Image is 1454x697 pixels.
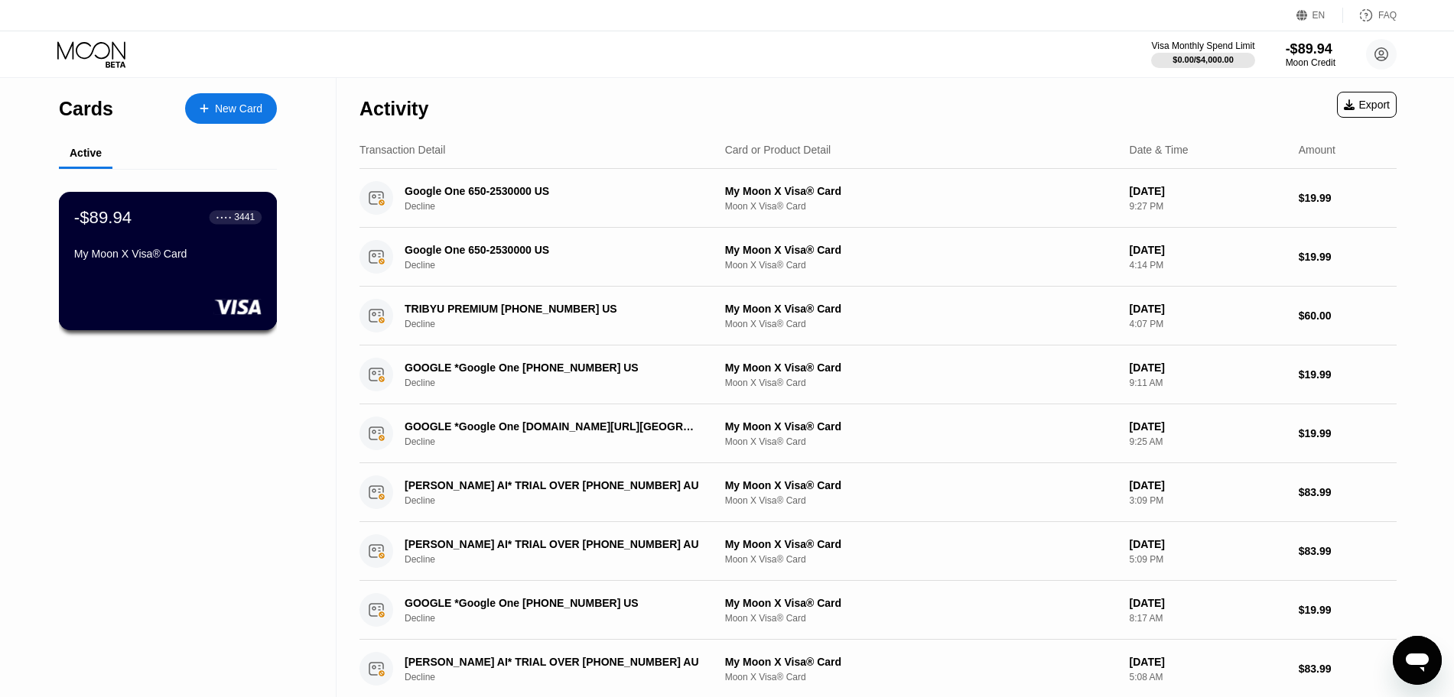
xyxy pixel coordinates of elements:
div: My Moon X Visa® Card [725,656,1117,668]
div: Moon X Visa® Card [725,201,1117,212]
div: Amount [1299,144,1335,156]
div: Moon X Visa® Card [725,436,1117,447]
div: Visa Monthly Spend Limit [1151,41,1254,51]
div: Active [70,147,102,159]
div: Google One 650-2530000 USDeclineMy Moon X Visa® CardMoon X Visa® Card[DATE]4:14 PM$19.99 [359,228,1397,287]
div: Activity [359,98,428,120]
div: Google One 650-2530000 US [405,185,700,197]
div: [DATE] [1130,361,1286,374]
div: Moon Credit [1286,57,1335,68]
div: Decline [405,672,722,682]
div: Moon X Visa® Card [725,554,1117,565]
div: Cards [59,98,113,120]
div: Transaction Detail [359,144,445,156]
div: 4:07 PM [1130,319,1286,329]
div: 9:25 AM [1130,436,1286,447]
div: Decline [405,613,722,624]
div: $19.99 [1299,192,1397,204]
div: My Moon X Visa® Card [725,479,1117,491]
div: 9:27 PM [1130,201,1286,212]
div: TRIBYU PREMIUM [PHONE_NUMBER] US [405,303,700,315]
div: -$89.94 [1286,41,1335,57]
div: GOOGLE *Google One [DOMAIN_NAME][URL][GEOGRAPHIC_DATA] [405,420,700,433]
div: My Moon X Visa® Card [725,361,1117,374]
div: [PERSON_NAME] AI* TRIAL OVER [PHONE_NUMBER] AU [405,479,700,491]
div: 3:09 PM [1130,495,1286,506]
div: New Card [215,102,262,115]
div: Date & Time [1130,144,1189,156]
div: [DATE] [1130,420,1286,433]
div: [PERSON_NAME] AI* TRIAL OVER [PHONE_NUMBER] AUDeclineMy Moon X Visa® CardMoon X Visa® Card[DATE]5... [359,522,1397,581]
div: [DATE] [1130,656,1286,668]
div: Moon X Visa® Card [725,378,1117,388]
div: Google One 650-2530000 US [405,244,700,256]
div: [DATE] [1130,479,1286,491]
div: Export [1337,92,1397,118]
div: 8:17 AM [1130,613,1286,624]
div: -$89.94Moon Credit [1286,41,1335,68]
div: Moon X Visa® Card [725,672,1117,682]
div: $0.00 / $4,000.00 [1173,55,1234,64]
div: [DATE] [1130,597,1286,609]
div: [DATE] [1130,303,1286,315]
div: $60.00 [1299,310,1397,322]
div: $83.99 [1299,663,1397,675]
div: Decline [405,260,722,271]
div: Decline [405,495,722,506]
div: $19.99 [1299,427,1397,439]
div: GOOGLE *Google One [PHONE_NUMBER] USDeclineMy Moon X Visa® CardMoon X Visa® Card[DATE]9:11 AM$19.99 [359,345,1397,404]
div: 3441 [234,212,255,222]
div: FAQ [1378,10,1397,21]
div: New Card [185,93,277,124]
div: GOOGLE *Google One [PHONE_NUMBER] US [405,361,700,374]
div: [DATE] [1130,538,1286,550]
div: ● ● ● ● [216,215,232,219]
div: 4:14 PM [1130,260,1286,271]
div: 5:08 AM [1130,672,1286,682]
div: My Moon X Visa® Card [725,420,1117,433]
div: EN [1296,8,1343,23]
div: Decline [405,201,722,212]
div: My Moon X Visa® Card [725,244,1117,256]
div: [PERSON_NAME] AI* TRIAL OVER [PHONE_NUMBER] AUDeclineMy Moon X Visa® CardMoon X Visa® Card[DATE]3... [359,463,1397,522]
div: [DATE] [1130,185,1286,197]
div: $83.99 [1299,545,1397,557]
div: Google One 650-2530000 USDeclineMy Moon X Visa® CardMoon X Visa® Card[DATE]9:27 PM$19.99 [359,169,1397,228]
div: Decline [405,378,722,388]
div: $83.99 [1299,486,1397,498]
div: Visa Monthly Spend Limit$0.00/$4,000.00 [1151,41,1254,68]
div: EN [1313,10,1326,21]
div: Decline [405,554,722,565]
div: My Moon X Visa® Card [725,538,1117,550]
div: 9:11 AM [1130,378,1286,388]
div: My Moon X Visa® Card [74,248,262,260]
div: Moon X Visa® Card [725,495,1117,506]
div: $19.99 [1299,604,1397,616]
div: $19.99 [1299,251,1397,263]
div: Card or Product Detail [725,144,831,156]
div: GOOGLE *Google One [DOMAIN_NAME][URL][GEOGRAPHIC_DATA]DeclineMy Moon X Visa® CardMoon X Visa® Car... [359,404,1397,463]
div: My Moon X Visa® Card [725,185,1117,197]
div: Moon X Visa® Card [725,260,1117,271]
div: GOOGLE *Google One [PHONE_NUMBER] US [405,597,700,609]
div: -$89.94 [74,207,132,227]
div: Export [1344,99,1390,111]
div: FAQ [1343,8,1397,23]
div: Decline [405,319,722,329]
div: Moon X Visa® Card [725,613,1117,624]
div: My Moon X Visa® Card [725,303,1117,315]
div: TRIBYU PREMIUM [PHONE_NUMBER] USDeclineMy Moon X Visa® CardMoon X Visa® Card[DATE]4:07 PM$60.00 [359,287,1397,345]
div: [PERSON_NAME] AI* TRIAL OVER [PHONE_NUMBER] AU [405,538,700,550]
div: Moon X Visa® Card [725,319,1117,329]
div: -$89.94● ● ● ●3441My Moon X Visa® Card [60,193,276,329]
div: [DATE] [1130,244,1286,256]
iframe: Button to launch messaging window [1393,636,1442,685]
div: GOOGLE *Google One [PHONE_NUMBER] USDeclineMy Moon X Visa® CardMoon X Visa® Card[DATE]8:17 AM$19.99 [359,581,1397,640]
div: 5:09 PM [1130,554,1286,565]
div: Decline [405,436,722,447]
div: $19.99 [1299,368,1397,381]
div: [PERSON_NAME] AI* TRIAL OVER [PHONE_NUMBER] AU [405,656,700,668]
div: My Moon X Visa® Card [725,597,1117,609]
